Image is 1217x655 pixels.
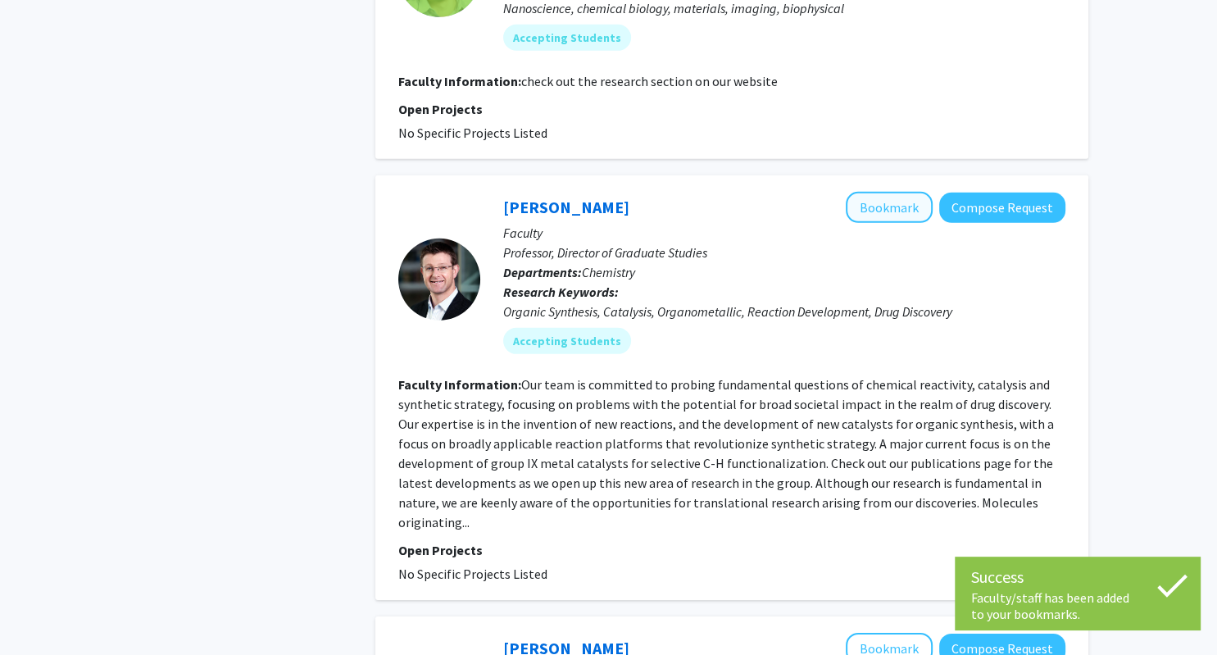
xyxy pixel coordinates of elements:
mat-chip: Accepting Students [503,25,631,51]
b: Research Keywords: [503,284,619,300]
b: Faculty Information: [398,376,521,393]
div: Faculty/staff has been added to your bookmarks. [971,589,1184,622]
b: Faculty Information: [398,73,521,89]
p: Faculty [503,223,1065,243]
p: Open Projects [398,540,1065,560]
p: Open Projects [398,99,1065,119]
button: Add Simon Blakey to Bookmarks [846,192,933,223]
p: Professor, Director of Graduate Studies [503,243,1065,262]
mat-chip: Accepting Students [503,328,631,354]
fg-read-more: check out the research section on our website [521,73,778,89]
div: Organic Synthesis, Catalysis, Organometallic, Reaction Development, Drug Discovery [503,302,1065,321]
a: [PERSON_NAME] [503,197,629,217]
div: Success [971,565,1184,589]
span: No Specific Projects Listed [398,125,547,141]
b: Departments: [503,264,582,280]
fg-read-more: Our team is committed to probing fundamental questions of chemical reactivity, catalysis and synt... [398,376,1054,530]
button: Compose Request to Simon Blakey [939,193,1065,223]
span: No Specific Projects Listed [398,566,547,582]
span: Chemistry [582,264,635,280]
iframe: Chat [12,581,70,643]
